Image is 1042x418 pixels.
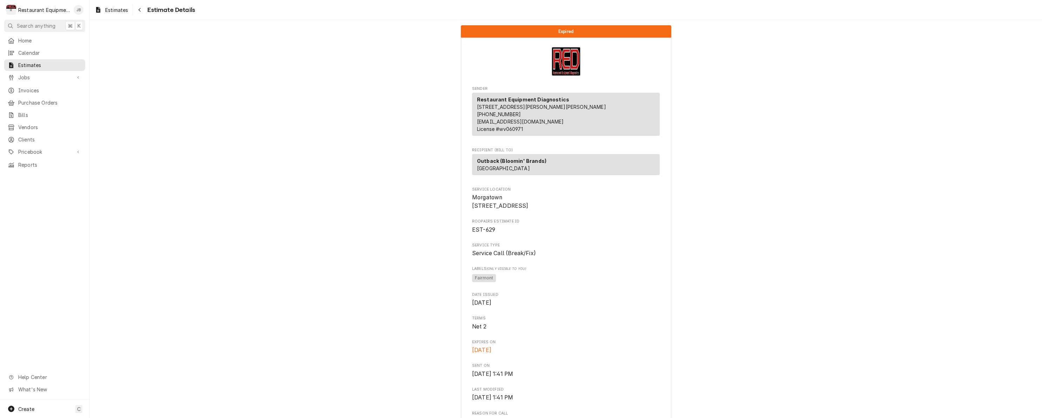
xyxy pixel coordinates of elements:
div: Date Issued [472,292,660,307]
span: Terms [472,323,660,331]
span: [object Object] [472,273,660,284]
span: Fairmont [472,274,496,283]
a: [EMAIL_ADDRESS][DOMAIN_NAME] [477,119,564,125]
a: Bills [4,109,85,121]
a: Invoices [4,85,85,96]
span: Recipient (Bill To) [472,147,660,153]
strong: Restaurant Equipment Diagnostics [477,97,569,102]
span: [DATE] 1:41 PM [472,371,513,377]
span: Clients [18,136,82,143]
span: Morgatown [STREET_ADDRESS] [472,194,529,209]
a: Estimates [92,4,131,16]
div: Recipient (Bill To) [472,154,660,175]
strong: Outback (Bloomin' Brands) [477,158,546,164]
div: Service Type [472,243,660,258]
span: Expires On [472,339,660,345]
span: Calendar [18,49,82,57]
span: Service Location [472,193,660,210]
span: Expires On [472,346,660,354]
span: Service Type [472,243,660,248]
span: Sent On [472,370,660,378]
span: Date Issued [472,299,660,307]
span: Sender [472,86,660,92]
span: Help Center [18,373,81,381]
span: Reports [18,161,82,168]
div: Estimate Recipient [472,147,660,178]
span: Service Type [472,249,660,258]
span: Roopairs Estimate ID [472,226,660,234]
div: Jaired Brunty's Avatar [74,5,83,15]
span: [DATE] 1:41 PM [472,394,513,401]
span: Reason for Call [472,411,660,416]
a: Estimates [4,59,85,71]
span: ⌘ [68,22,73,29]
span: EST-629 [472,226,495,233]
span: Service Location [472,187,660,192]
div: Sender [472,93,660,136]
div: Sent On [472,363,660,378]
div: Restaurant Equipment Diagnostics's Avatar [6,5,16,15]
a: Purchase Orders [4,97,85,108]
span: [STREET_ADDRESS][PERSON_NAME][PERSON_NAME] [477,104,606,110]
span: Estimates [18,61,82,69]
span: [GEOGRAPHIC_DATA] [477,165,530,171]
span: Create [18,406,34,412]
div: R [6,5,16,15]
div: Restaurant Equipment Diagnostics [18,6,70,14]
span: K [78,22,81,29]
span: Pricebook [18,148,71,155]
span: Last Modified [472,387,660,392]
span: Service Call (Break/Fix) [472,250,536,257]
a: [PHONE_NUMBER] [477,111,521,117]
a: Home [4,35,85,46]
span: Estimate Details [145,5,195,15]
div: [object Object] [472,266,660,283]
span: Terms [472,316,660,321]
div: Last Modified [472,387,660,402]
div: Terms [472,316,660,331]
span: Expired [558,29,573,34]
span: Estimates [105,6,128,14]
div: JB [74,5,83,15]
span: Labels [472,266,660,272]
img: Logo [551,47,581,76]
span: Home [18,37,82,44]
span: Date Issued [472,292,660,298]
span: Sent On [472,363,660,369]
a: Reports [4,159,85,171]
span: Roopairs Estimate ID [472,219,660,224]
span: (Only Visible to You) [486,267,526,271]
div: Sender [472,93,660,139]
a: Vendors [4,121,85,133]
button: Search anything⌘K [4,20,85,32]
span: Bills [18,111,82,119]
span: Vendors [18,124,82,131]
span: Purchase Orders [18,99,82,106]
span: Invoices [18,87,82,94]
div: Recipient (Bill To) [472,154,660,178]
button: Navigate back [134,4,145,15]
a: Go to Jobs [4,72,85,83]
span: Net 2 [472,323,486,330]
span: C [77,405,81,413]
span: Jobs [18,74,71,81]
div: Service Location [472,187,660,210]
span: [DATE] [472,347,491,353]
div: Status [461,25,671,38]
span: Search anything [17,22,55,29]
span: Last Modified [472,393,660,402]
a: Go to What's New [4,384,85,395]
span: What's New [18,386,81,393]
span: License # wv060971 [477,126,523,132]
a: Go to Pricebook [4,146,85,158]
div: Roopairs Estimate ID [472,219,660,234]
a: Clients [4,134,85,145]
a: Go to Help Center [4,371,85,383]
div: Expires On [472,339,660,354]
div: Estimate Sender [472,86,660,139]
span: [DATE] [472,299,491,306]
a: Calendar [4,47,85,59]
